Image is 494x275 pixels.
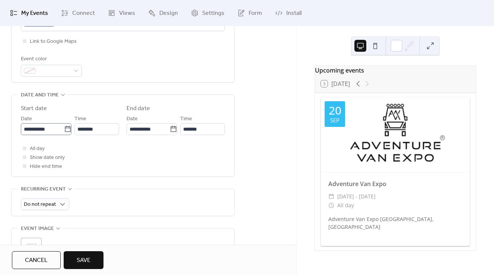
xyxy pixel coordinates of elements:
span: All day [30,144,45,153]
button: Cancel [12,251,61,269]
span: Recurring event [21,185,66,194]
span: Event image [21,224,54,233]
span: Cancel [25,256,48,265]
span: Form [249,9,262,18]
div: ; [21,238,42,259]
div: 20 [329,105,341,116]
a: Install [270,3,307,23]
a: Connect [55,3,101,23]
span: All day [337,201,354,210]
span: My Events [21,9,48,18]
span: Install [286,9,302,18]
a: Views [102,3,141,23]
a: My Events [4,3,54,23]
span: Link to Google Maps [30,37,77,46]
div: ​ [328,201,334,210]
span: Connect [72,9,95,18]
a: Settings [185,3,230,23]
div: Start date [21,104,47,113]
div: Upcoming events [315,66,476,75]
div: Sep [330,118,340,123]
span: Date and time [21,91,59,100]
div: ​ [328,192,334,201]
span: Date [21,115,32,124]
a: Design [143,3,184,23]
a: Form [232,3,268,23]
div: Adventure Van Expo [GEOGRAPHIC_DATA], [GEOGRAPHIC_DATA] [321,215,470,239]
span: [DATE] - [DATE] [337,192,376,201]
span: Design [159,9,178,18]
div: End date [127,104,150,113]
button: Save [64,251,103,269]
span: Views [119,9,135,18]
span: Time [74,115,86,124]
div: Adventure Van Expo [321,179,470,188]
span: Show date only [30,153,65,162]
span: Save [77,256,90,265]
span: Date [127,115,138,124]
span: Do not repeat [24,199,56,210]
div: Event color [21,55,80,64]
span: Time [180,115,192,124]
span: Settings [202,9,224,18]
span: Hide end time [30,162,62,171]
